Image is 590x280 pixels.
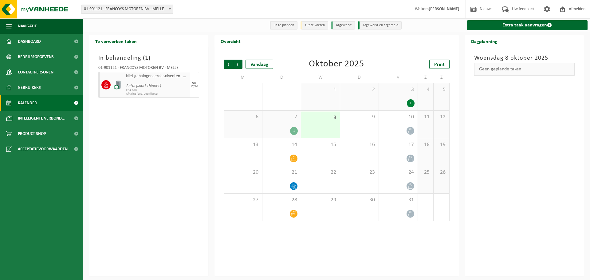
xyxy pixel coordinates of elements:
[98,66,199,72] div: 01-901121 - FRANCOYS MOTOREN BV - MELLE
[421,169,430,176] span: 25
[474,53,575,63] h3: Woensdag 8 oktober 2025
[434,62,445,67] span: Print
[309,60,364,69] div: Oktober 2025
[18,65,53,80] span: Contactpersonen
[379,72,418,83] td: V
[437,169,446,176] span: 26
[331,21,355,30] li: Afgewerkt
[343,141,376,148] span: 16
[126,89,188,92] span: KGA Colli
[429,7,459,11] strong: [PERSON_NAME]
[290,127,298,135] div: 1
[18,111,65,126] span: Intelligente verbond...
[246,60,273,69] div: Vandaag
[192,81,196,85] div: VR
[421,114,430,120] span: 11
[89,35,143,47] h2: Te verwerken taken
[465,35,504,47] h2: Dagplanning
[382,114,414,120] span: 10
[227,197,259,203] span: 27
[301,72,340,83] td: W
[343,114,376,120] span: 9
[126,74,188,79] span: Niet gehalogeneerde solventen - hoogcalorisch in 200lt-vat
[340,72,379,83] td: D
[18,80,41,95] span: Gebruikers
[304,197,336,203] span: 29
[18,95,37,111] span: Kalender
[301,21,328,30] li: Uit te voeren
[227,169,259,176] span: 20
[382,86,414,93] span: 3
[407,99,415,107] div: 1
[270,21,297,30] li: In te plannen
[191,85,198,88] div: 17/10
[265,169,298,176] span: 21
[437,141,446,148] span: 19
[343,197,376,203] span: 30
[434,72,449,83] td: Z
[224,72,262,83] td: M
[437,114,446,120] span: 12
[98,53,199,63] h3: In behandeling ( )
[382,169,414,176] span: 24
[421,86,430,93] span: 4
[81,5,173,14] span: 01-901121 - FRANCOYS MOTOREN BV - MELLE
[304,114,336,121] span: 8
[18,18,37,34] span: Navigatie
[233,60,242,69] span: Volgende
[358,21,402,30] li: Afgewerkt en afgemeld
[437,86,446,93] span: 5
[262,72,301,83] td: D
[224,60,233,69] span: Vorige
[304,169,336,176] span: 22
[418,72,434,83] td: Z
[114,80,123,89] img: LP-LD-00200-CU
[421,141,430,148] span: 18
[343,169,376,176] span: 23
[467,20,588,30] a: Extra taak aanvragen
[382,197,414,203] span: 31
[227,114,259,120] span: 6
[382,141,414,148] span: 17
[126,92,188,96] span: Afhaling (excl. voorrijkost)
[265,197,298,203] span: 28
[18,49,54,65] span: Bedrijfsgegevens
[18,34,41,49] span: Dashboard
[126,84,161,88] i: Antol (soort thinner)
[429,60,450,69] a: Print
[18,141,68,157] span: Acceptatievoorwaarden
[227,141,259,148] span: 13
[343,86,376,93] span: 2
[145,55,148,61] span: 1
[18,126,46,141] span: Product Shop
[304,141,336,148] span: 15
[265,141,298,148] span: 14
[304,86,336,93] span: 1
[265,114,298,120] span: 7
[214,35,247,47] h2: Overzicht
[474,63,575,76] div: Geen geplande taken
